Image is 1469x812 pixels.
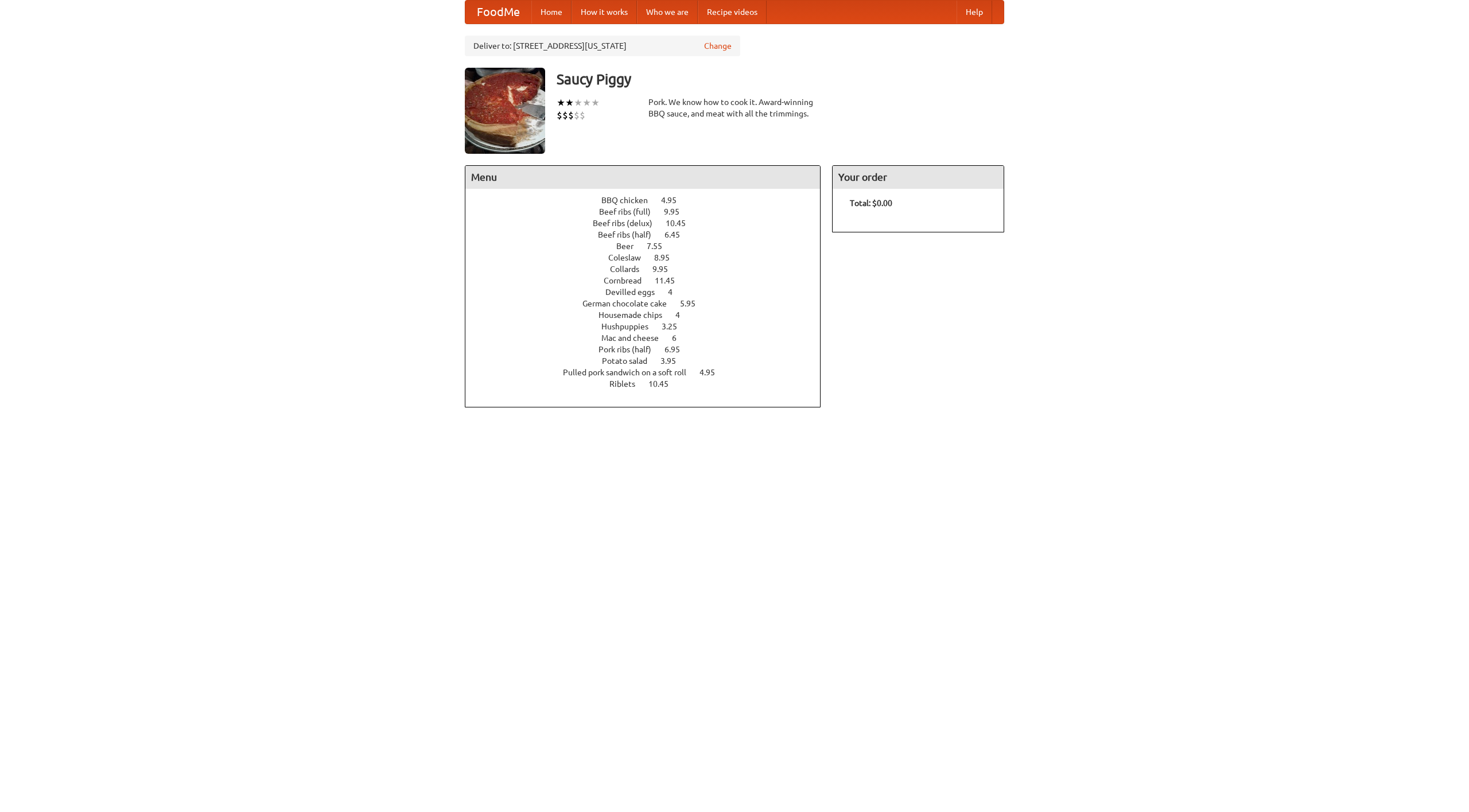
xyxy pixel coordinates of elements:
span: Pork ribs (half) [599,345,663,354]
a: Riblets 10.45 [609,379,690,388]
span: 7.55 [647,242,674,251]
span: 9.95 [664,207,691,216]
a: BBQ chicken 4.95 [601,196,698,205]
span: 4 [668,287,684,297]
h4: Your order [833,166,1004,189]
span: Potato salad [602,356,659,366]
a: Beef ribs (half) 6.45 [598,230,701,239]
span: Beef ribs (half) [598,230,663,239]
span: Cornbread [604,276,653,285]
a: Change [704,40,732,52]
span: 6 [672,333,688,343]
a: German chocolate cake 5.95 [582,299,717,308]
a: Beef ribs (full) 9.95 [599,207,701,216]
div: Pork. We know how to cook it. Award-winning BBQ sauce, and meat with all the trimmings. [648,96,821,119]
span: Housemade chips [599,310,674,320]
span: 4.95 [699,368,726,377]
span: 3.25 [662,322,689,331]
a: Beef ribs (delux) 10.45 [593,219,707,228]
span: 4.95 [661,196,688,205]
li: $ [568,109,574,122]
a: FoodMe [465,1,531,24]
span: 9.95 [652,265,679,274]
a: Who we are [637,1,698,24]
li: $ [574,109,580,122]
span: 10.45 [666,219,697,228]
span: Mac and cheese [601,333,670,343]
span: 6.95 [664,345,691,354]
div: Deliver to: [STREET_ADDRESS][US_STATE] [465,36,740,56]
li: ★ [565,96,574,109]
li: ★ [557,96,565,109]
li: ★ [582,96,591,109]
b: Total: $0.00 [850,199,892,208]
span: Hushpuppies [601,322,660,331]
span: 4 [675,310,691,320]
a: Collards 9.95 [610,265,689,274]
span: Coleslaw [608,253,652,262]
a: Potato salad 3.95 [602,356,697,366]
a: Cornbread 11.45 [604,276,696,285]
span: 11.45 [655,276,686,285]
span: Pulled pork sandwich on a soft roll [563,368,698,377]
span: Riblets [609,379,647,388]
a: Pulled pork sandwich on a soft roll 4.95 [563,368,736,377]
span: Collards [610,265,651,274]
li: ★ [574,96,582,109]
a: Recipe videos [698,1,767,24]
span: Beef ribs (full) [599,207,662,216]
h3: Saucy Piggy [557,68,1004,91]
li: ★ [591,96,600,109]
a: Housemade chips 4 [599,310,701,320]
span: Beer [616,242,645,251]
span: 8.95 [654,253,681,262]
a: Pork ribs (half) 6.95 [599,345,701,354]
h4: Menu [465,166,820,189]
li: $ [562,109,568,122]
li: $ [580,109,585,122]
a: Hushpuppies 3.25 [601,322,698,331]
span: 5.95 [680,299,707,308]
span: 6.45 [664,230,691,239]
a: Coleslaw 8.95 [608,253,691,262]
span: German chocolate cake [582,299,678,308]
span: BBQ chicken [601,196,659,205]
a: Devilled eggs 4 [605,287,694,297]
a: Help [957,1,992,24]
a: Home [531,1,572,24]
img: angular.jpg [465,68,545,154]
li: $ [557,109,562,122]
a: Mac and cheese 6 [601,333,698,343]
span: Devilled eggs [605,287,666,297]
span: Beef ribs (delux) [593,219,664,228]
a: Beer 7.55 [616,242,683,251]
a: How it works [572,1,637,24]
span: 10.45 [648,379,680,388]
span: 3.95 [660,356,687,366]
